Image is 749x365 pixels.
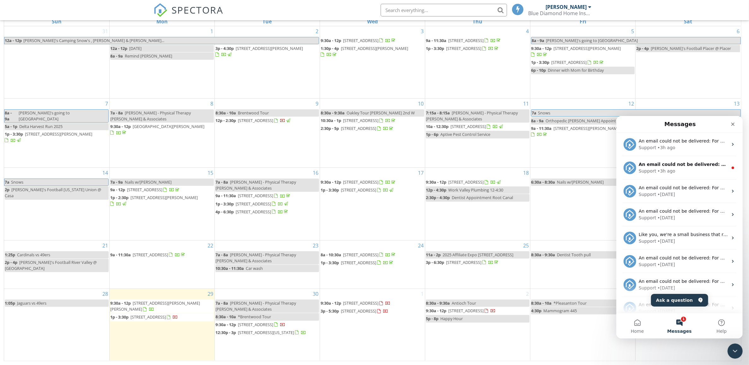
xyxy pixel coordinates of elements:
[426,252,441,258] span: 11a - 2p
[531,59,549,65] span: 1p - 3:30p
[440,131,490,137] span: Aptive Pest Control Service
[22,28,40,35] div: Support
[23,38,164,43] span: [PERSON_NAME]'s Camping Snow's , [PERSON_NAME] & [PERSON_NAME]...
[553,46,621,51] span: [STREET_ADDRESS][PERSON_NAME]
[206,240,214,251] a: Go to September 22, 2025
[109,168,214,240] td: Go to September 15, 2025
[636,46,649,51] span: 2p - 4p
[215,201,289,207] a: 1p - 3:30p [STREET_ADDRESS]
[531,46,621,57] a: 9:30a - 12p [STREET_ADDRESS][PERSON_NAME]
[7,22,20,35] img: Profile image for Support
[321,308,339,314] span: 3p - 5:30p
[41,28,59,35] div: • 3h ago
[321,38,396,43] a: 9:30a - 12p [STREET_ADDRESS]
[426,131,438,137] span: 1p - 6p
[214,168,320,240] td: Go to September 16, 2025
[109,26,214,99] td: Go to September 1, 2025
[425,168,530,240] td: Go to September 18, 2025
[341,187,376,193] span: [STREET_ADDRESS]
[446,46,481,51] span: [STREET_ADDRESS]
[261,17,273,26] a: Tuesday
[321,110,345,116] span: 8:30a - 9:30a
[5,259,17,265] span: 2p - 4p
[531,118,544,124] span: 8a - 9a
[531,252,555,258] span: 8:30a - 9:30a
[531,59,605,65] a: 1p - 3:30p [STREET_ADDRESS]
[110,124,204,135] a: 9:30a - 12p [GEOGRAPHIC_DATA][PERSON_NAME]
[7,186,20,198] img: Profile image for Support
[321,187,394,193] a: 1p - 3:30p [STREET_ADDRESS]
[425,240,530,289] td: Go to September 25, 2025
[215,117,319,125] a: 12p - 2:30p [STREET_ADDRESS]
[420,289,425,299] a: Go to October 1, 2025
[426,38,446,43] span: 9a - 11:30a
[22,186,264,191] span: An email could not be delivered: For more information, view Why emails don't get delivered (Suppo...
[578,17,588,26] a: Friday
[531,300,552,306] span: 8:30a - 10a
[41,169,59,175] div: • [DATE]
[236,209,271,215] span: [STREET_ADDRESS]
[110,300,200,312] span: [STREET_ADDRESS][PERSON_NAME][PERSON_NAME]
[110,186,214,194] a: 9a - 12p [STREET_ADDRESS]
[531,37,545,44] span: 8a - 9a
[426,179,502,185] a: 9:30a - 12p [STREET_ADDRESS]
[321,37,424,45] a: 9:30a - 12p [STREET_ADDRESS]
[215,252,296,264] span: [PERSON_NAME] - Physical Therapy [PERSON_NAME] & Associates
[110,46,127,51] span: 12a - 12p
[530,289,636,361] td: Go to October 3, 2025
[7,116,20,128] img: Profile image for Support
[417,240,425,251] a: Go to September 24, 2025
[321,252,341,258] span: 8a - 10:30a
[110,300,214,313] a: 9:30a - 12p [STREET_ADDRESS][PERSON_NAME][PERSON_NAME]
[215,118,236,123] span: 12p - 2:30p
[215,200,319,208] a: 1p - 3:30p [STREET_ADDRESS]
[546,4,587,10] div: [PERSON_NAME]
[321,179,396,185] a: 9:30a - 12p [STREET_ADDRESS]
[22,99,40,105] div: Support
[7,46,20,58] img: Profile image for Support
[320,289,425,361] td: Go to October 1, 2025
[215,209,289,215] a: 4p - 6:30p [STREET_ADDRESS]
[735,26,741,36] a: Go to September 6, 2025
[341,308,376,314] span: [STREET_ADDRESS]
[104,99,109,109] a: Go to September 7, 2025
[425,26,530,99] td: Go to September 4, 2025
[426,307,529,315] a: 9:30a - 12p [STREET_ADDRESS]
[426,38,502,43] a: 9a - 11:30a [STREET_ADDRESS]
[321,125,394,131] a: 2:30p - 5p [STREET_ADDRESS]
[110,252,186,258] a: 9a - 11:30a [STREET_ADDRESS]
[366,17,379,26] a: Wednesday
[101,240,109,251] a: Go to September 21, 2025
[22,116,441,121] span: Like you, we're a small business that relies on reviews to grow. If you have a few minutes, we'd ...
[320,168,425,240] td: Go to September 17, 2025
[341,260,376,265] span: [STREET_ADDRESS]
[530,168,636,240] td: Go to September 19, 2025
[236,46,303,51] span: [STREET_ADDRESS][PERSON_NAME]
[636,98,741,167] td: Go to September 13, 2025
[343,118,378,123] span: [STREET_ADDRESS]
[443,252,513,258] span: 2025 Affiliate Expo [STREET_ADDRESS]
[110,179,123,185] span: 7a - 9a
[41,192,59,199] div: • [DATE]
[22,46,296,51] span: An email could not be delivered: For more information, view Why emails don't get delivered (Suppo...
[426,179,529,186] a: 9:30a - 12p [STREET_ADDRESS]
[381,4,507,16] input: Search everything...
[5,131,23,137] span: 1p - 3:30p
[321,186,424,194] a: 1p - 3:30p [STREET_ADDRESS]
[531,67,546,73] span: 6p - 10p
[530,240,636,289] td: Go to September 26, 2025
[110,124,131,129] span: 9:30a - 12p
[246,265,263,271] span: Car wash
[5,187,9,192] span: 2p
[321,252,396,258] a: 8a - 10:30a [STREET_ADDRESS]
[553,125,621,131] span: [STREET_ADDRESS][PERSON_NAME]
[636,26,741,99] td: Go to September 6, 2025
[5,131,109,144] a: 1p - 3:30p [STREET_ADDRESS][PERSON_NAME]
[630,26,635,36] a: Go to September 5, 2025
[110,187,180,192] a: 9a - 12p [STREET_ADDRESS]
[651,46,731,51] span: [PERSON_NAME]'s Football Placer @ Placer
[101,26,109,36] a: Go to August 31, 2025
[215,193,236,198] span: 9a - 11:30a
[7,92,20,105] img: Profile image for Support
[321,125,424,132] a: 2:30p - 5p [STREET_ADDRESS]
